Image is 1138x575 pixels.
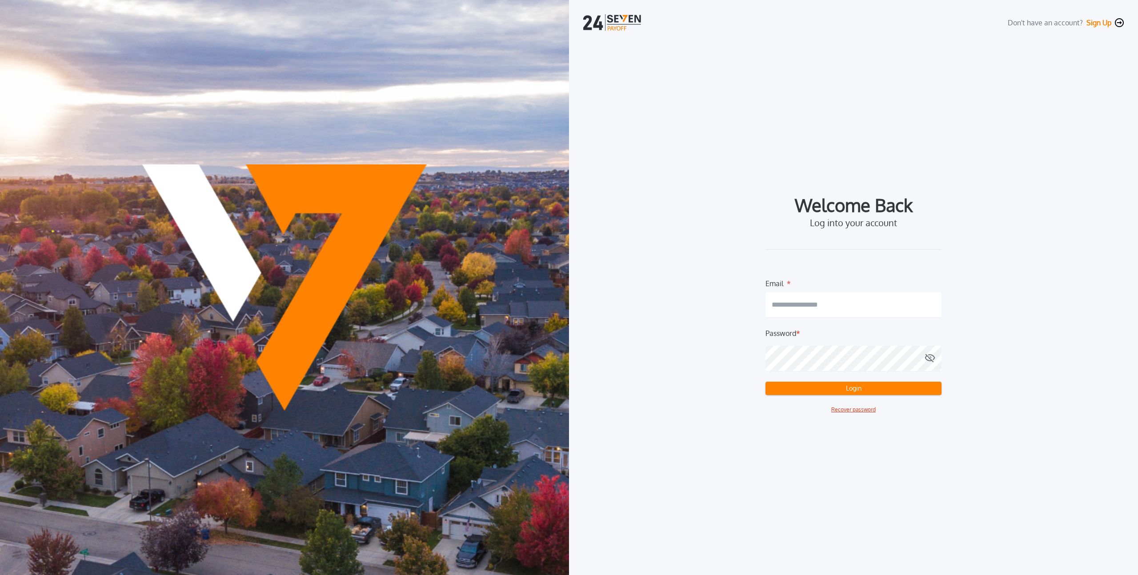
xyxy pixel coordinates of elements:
[583,14,643,31] img: logo
[142,164,427,411] img: Payoff
[810,217,897,228] label: Log into your account
[831,406,876,414] button: Recover password
[765,278,783,285] label: Email
[925,346,935,371] button: Password*
[1086,18,1111,27] button: Sign Up
[1008,17,1083,28] label: Don't have an account?
[1115,18,1124,27] img: navigation-icon
[765,328,796,339] label: Password
[765,346,942,371] input: Password*
[795,198,913,212] label: Welcome Back
[765,382,942,395] button: Login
